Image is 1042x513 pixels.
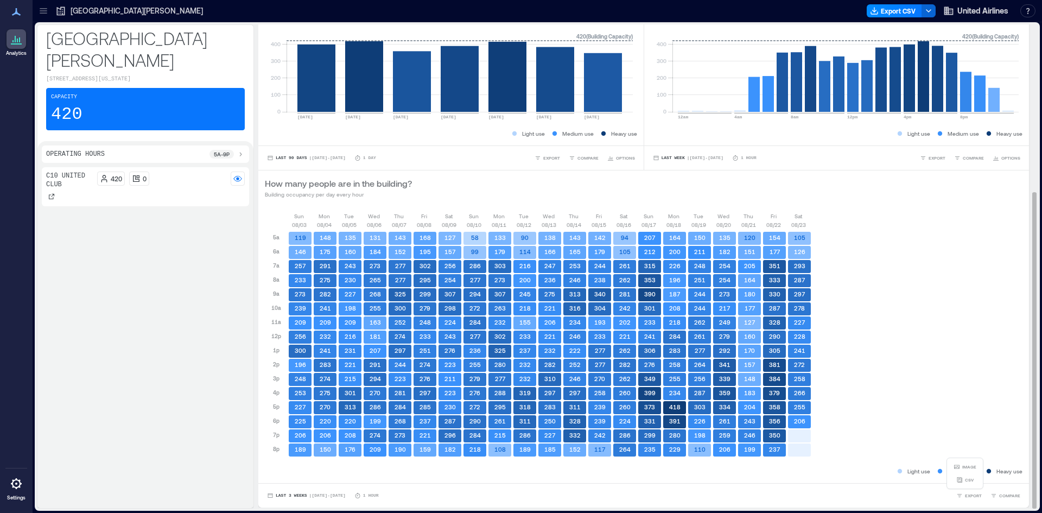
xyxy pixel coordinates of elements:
text: [DATE] [393,115,409,119]
text: 8pm [960,115,968,119]
p: 5a - 9p [214,150,230,159]
button: Last Week |[DATE]-[DATE] [651,153,726,163]
p: Sat [620,212,627,220]
p: Heavy use [996,129,1022,138]
p: 08/20 [716,220,731,229]
p: 5a [273,233,279,242]
text: 241 [320,347,331,354]
tspan: 100 [656,91,666,98]
button: COMPARE [952,153,986,163]
text: 298 [444,305,456,312]
text: 246 [569,333,581,340]
text: 184 [370,248,381,255]
text: 212 [644,248,656,255]
text: 150 [694,234,706,241]
p: 6a [273,247,279,256]
text: 277 [470,276,481,283]
text: [DATE] [488,115,504,119]
text: 238 [594,276,606,283]
text: 300 [395,305,406,312]
text: 232 [320,333,331,340]
p: 0 [143,174,147,183]
button: COMPARE [567,153,601,163]
p: 08/04 [317,220,332,229]
text: 299 [420,290,431,297]
text: 182 [719,248,730,255]
text: 143 [395,234,406,241]
text: 282 [320,290,331,297]
text: 12pm [847,115,857,119]
text: 181 [370,333,381,340]
text: 8am [791,115,799,119]
text: 273 [494,276,505,283]
text: 142 [594,234,606,241]
button: EXPORT [532,153,562,163]
p: 1p [273,346,279,354]
text: [DATE] [536,115,552,119]
a: Settings [3,471,29,504]
text: 105 [619,248,631,255]
text: 268 [370,290,381,297]
text: 295 [420,276,431,283]
text: 209 [295,319,306,326]
p: 420 [111,174,122,183]
text: 234 [569,319,581,326]
text: 291 [320,262,331,269]
text: 297 [794,290,805,297]
text: 304 [594,305,606,312]
text: [DATE] [584,115,600,119]
text: 241 [320,305,331,312]
p: Light use [907,129,930,138]
text: 216 [519,262,531,269]
p: Building occupancy per day every hour [265,190,412,199]
span: COMPARE [999,492,1020,499]
tspan: 200 [656,74,666,81]
text: 251 [420,347,431,354]
tspan: 0 [277,108,281,115]
text: 265 [370,276,381,283]
text: 164 [744,276,755,283]
p: [STREET_ADDRESS][US_STATE] [46,75,245,84]
text: 133 [494,234,506,241]
text: 143 [569,234,581,241]
text: 302 [420,262,431,269]
text: 245 [519,290,531,297]
text: 351 [769,262,780,269]
text: 4am [734,115,742,119]
text: 227 [345,290,356,297]
span: COMPARE [963,155,984,161]
button: Export CSV [867,4,922,17]
span: United Airlines [957,5,1008,16]
text: 286 [469,262,481,269]
p: 08/15 [592,220,606,229]
text: 284 [469,319,481,326]
text: 175 [320,248,331,255]
span: OPTIONS [1001,155,1020,161]
text: 248 [694,262,706,269]
text: 253 [569,262,581,269]
p: 08/16 [617,220,631,229]
text: 307 [494,290,506,297]
text: 228 [794,333,805,340]
text: 313 [569,290,581,297]
tspan: 0 [663,108,666,115]
p: Medium use [948,129,979,138]
text: 244 [694,290,706,297]
text: 221 [544,333,556,340]
text: 281 [619,290,631,297]
p: [GEOGRAPHIC_DATA][PERSON_NAME] [46,27,245,71]
p: 08/11 [492,220,506,229]
text: 233 [519,333,531,340]
tspan: 200 [271,74,281,81]
p: 1 Hour [741,155,757,161]
text: 263 [494,305,506,312]
p: How many people are in the building? [265,177,412,190]
p: Tue [519,212,529,220]
text: 127 [444,234,456,241]
text: 211 [694,248,706,255]
p: 11a [271,318,281,326]
text: 262 [619,276,631,283]
p: Mon [668,212,679,220]
text: 165 [569,248,581,255]
p: Tue [344,212,354,220]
